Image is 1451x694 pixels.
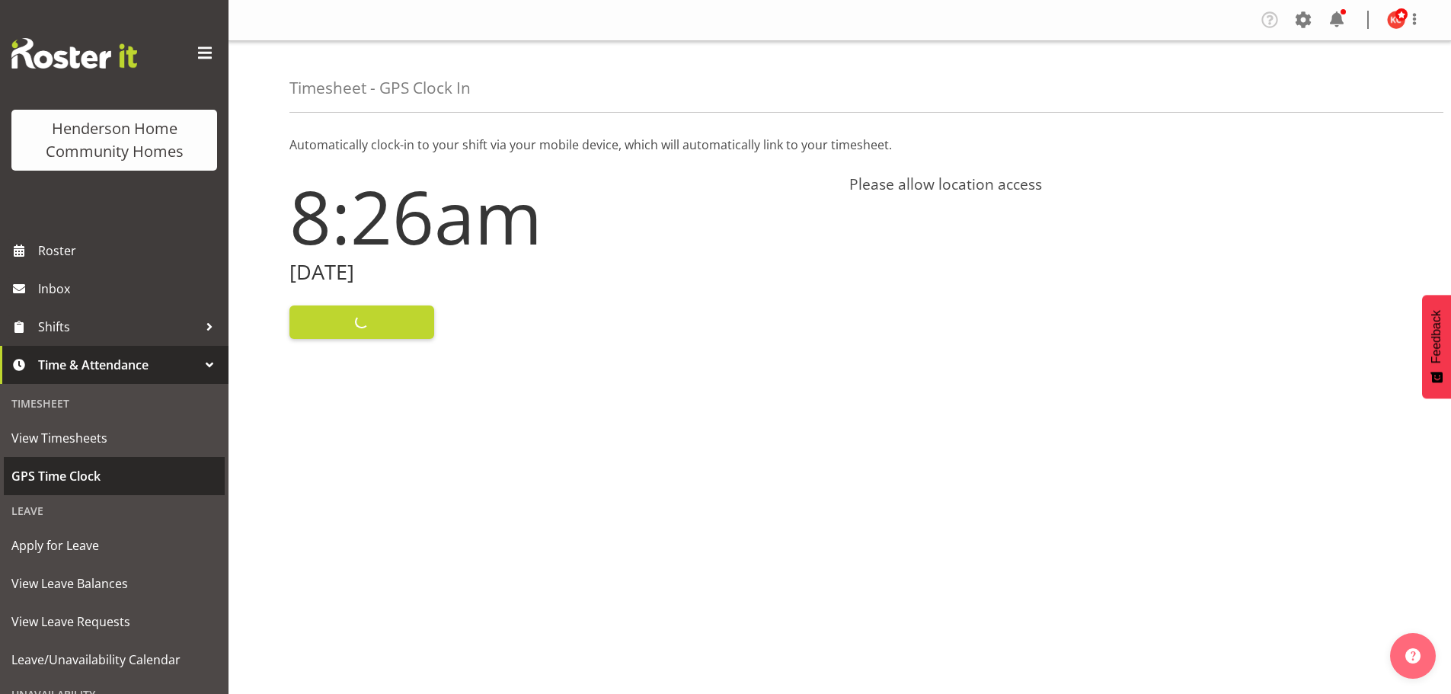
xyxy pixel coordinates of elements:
[4,388,225,419] div: Timesheet
[11,38,137,69] img: Rosterit website logo
[11,610,217,633] span: View Leave Requests
[289,79,471,97] h4: Timesheet - GPS Clock In
[4,564,225,603] a: View Leave Balances
[11,648,217,671] span: Leave/Unavailability Calendar
[289,261,831,284] h2: [DATE]
[1405,648,1421,664] img: help-xxl-2.png
[11,572,217,595] span: View Leave Balances
[289,136,1390,154] p: Automatically clock-in to your shift via your mobile device, which will automatically link to you...
[4,419,225,457] a: View Timesheets
[1422,295,1451,398] button: Feedback - Show survey
[38,277,221,300] span: Inbox
[4,641,225,679] a: Leave/Unavailability Calendar
[4,457,225,495] a: GPS Time Clock
[1430,310,1443,363] span: Feedback
[38,315,198,338] span: Shifts
[1387,11,1405,29] img: kirsty-crossley8517.jpg
[27,117,202,163] div: Henderson Home Community Homes
[849,175,1391,193] h4: Please allow location access
[38,239,221,262] span: Roster
[38,353,198,376] span: Time & Attendance
[4,495,225,526] div: Leave
[4,526,225,564] a: Apply for Leave
[4,603,225,641] a: View Leave Requests
[11,534,217,557] span: Apply for Leave
[11,465,217,488] span: GPS Time Clock
[289,175,831,257] h1: 8:26am
[11,427,217,449] span: View Timesheets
